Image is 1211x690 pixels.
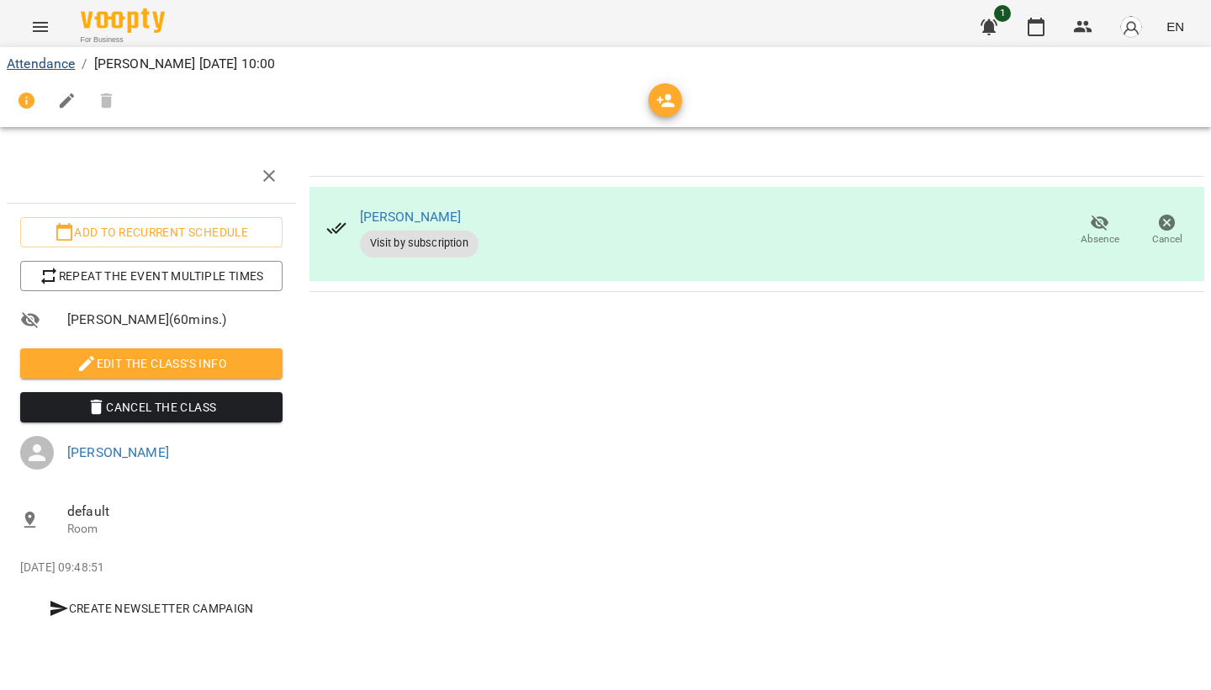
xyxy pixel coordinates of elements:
[34,397,269,417] span: Cancel the class
[20,7,61,47] button: Menu
[94,54,276,74] p: [PERSON_NAME] [DATE] 10:00
[1119,15,1143,39] img: avatar_s.png
[1166,18,1184,35] span: EN
[81,8,165,33] img: Voopty Logo
[360,209,462,225] a: [PERSON_NAME]
[1081,232,1119,247] span: Absence
[1160,11,1191,42] button: EN
[67,310,283,330] span: [PERSON_NAME] ( 60 mins. )
[994,5,1011,22] span: 1
[67,444,169,460] a: [PERSON_NAME]
[81,34,165,45] span: For Business
[360,236,479,251] span: Visit by subscription
[20,261,283,291] button: Repeat the event multiple times
[34,266,269,286] span: Repeat the event multiple times
[20,348,283,379] button: Edit the class's Info
[67,521,283,538] p: Room
[1066,207,1134,254] button: Absence
[34,222,269,242] span: Add to recurrent schedule
[20,560,283,576] p: [DATE] 09:48:51
[7,54,1204,74] nav: breadcrumb
[20,217,283,247] button: Add to recurrent schedule
[20,392,283,422] button: Cancel the class
[27,598,276,618] span: Create Newsletter Campaign
[20,593,283,624] button: Create Newsletter Campaign
[82,54,87,74] li: /
[7,56,75,72] a: Attendance
[34,353,269,374] span: Edit the class's Info
[1134,207,1201,254] button: Cancel
[67,502,283,522] span: default
[1152,232,1182,247] span: Cancel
